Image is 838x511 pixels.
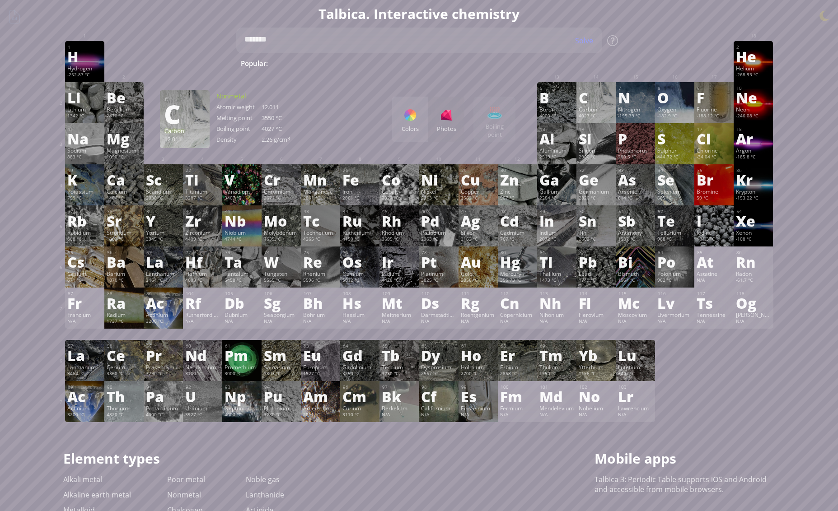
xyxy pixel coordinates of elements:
div: -185.8 °C [736,154,771,161]
div: 1342 °C [67,113,102,120]
div: Palladium [421,229,456,236]
div: Silver [461,229,496,236]
div: Tl [539,255,574,269]
div: 24 [264,167,299,173]
div: 685 °C [657,195,692,202]
div: 4 [107,85,141,91]
div: Sulphur [657,147,692,154]
div: Ir [382,255,417,269]
div: Boiling point [216,125,262,133]
div: Rb [67,214,102,228]
div: Pd [421,214,456,228]
div: 4265 °C [303,236,338,243]
div: Ca [107,172,141,187]
div: 81 [540,250,574,255]
div: 184.3 °C [697,236,731,243]
div: 444.72 °C [657,154,692,161]
div: Arsenic [618,188,653,195]
a: Nonmetal [167,490,201,500]
div: -153.22 °C [736,195,771,202]
div: Indium [539,229,574,236]
div: Titanium [185,188,220,195]
div: Ta [225,255,259,269]
div: 46 [421,209,456,214]
div: Hg [500,255,535,269]
a: Alkaline earth metal [63,490,131,500]
div: 2861 °C [342,195,377,202]
div: Molybdenum [264,229,299,236]
div: Melting point [216,114,262,122]
div: 767 °C [500,236,535,243]
div: 74 [264,250,299,255]
sub: 2 [466,63,469,69]
div: 2963 °C [421,236,456,243]
div: Helium [736,65,771,72]
div: Zr [185,214,220,228]
div: 52 [658,209,692,214]
div: Chlorine [697,147,731,154]
div: Al [539,131,574,146]
div: Scandium [146,188,181,195]
div: 33 [618,167,653,173]
div: 53 [697,209,731,214]
div: 31 [540,167,574,173]
div: 2.26 g/cm [262,135,307,144]
div: At [697,255,731,269]
div: 3550 °C [262,114,307,122]
div: Fe [342,172,377,187]
a: Noble gas [246,474,280,484]
div: Nb [225,214,259,228]
span: Methane [515,58,555,69]
div: Br [697,172,731,187]
div: 72 [186,250,220,255]
div: 11 [68,126,102,132]
span: H SO [394,58,426,69]
sup: 3 [287,135,290,142]
div: Technetium [303,229,338,236]
div: Au [461,255,496,269]
div: Niobium [225,229,259,236]
div: 13 [540,126,574,132]
div: Cesium [67,270,102,277]
div: Lanthanum [146,270,181,277]
div: 2162 °C [461,236,496,243]
div: Pb [579,255,613,269]
div: 80 [501,250,535,255]
div: 12.011 [164,135,205,143]
div: Zinc [500,188,535,195]
div: Carbon [579,106,613,113]
div: 2519 °C [539,154,574,161]
div: 37 [68,209,102,214]
div: Rhenium [303,270,338,277]
div: 4027 °C [262,125,307,133]
div: 2913 °C [421,195,456,202]
div: 988 °C [657,236,692,243]
div: V [225,172,259,187]
div: 42 [264,209,299,214]
div: Sodium [67,147,102,154]
div: Mg [107,131,141,146]
div: 2927 °C [382,195,417,202]
a: Alkali metal [63,474,102,484]
div: Mo [264,214,299,228]
div: Vanadium [225,188,259,195]
div: 43 [304,209,338,214]
div: 41 [225,209,259,214]
div: 75 [304,250,338,255]
div: Ar [736,131,771,146]
div: 1484 °C [107,195,141,202]
div: Silicon [579,147,613,154]
div: Oxygen [657,106,692,113]
span: HCl [430,58,452,69]
div: Sn [579,214,613,228]
div: Zirconium [185,229,220,236]
div: 2061 °C [303,195,338,202]
div: 56 [107,250,141,255]
div: Ru [342,214,377,228]
div: 2900 °C [579,154,613,161]
div: Germanium [579,188,613,195]
div: Xenon [736,229,771,236]
div: 47 [461,209,496,214]
div: Calcium [107,188,141,195]
div: 50 [579,209,613,214]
